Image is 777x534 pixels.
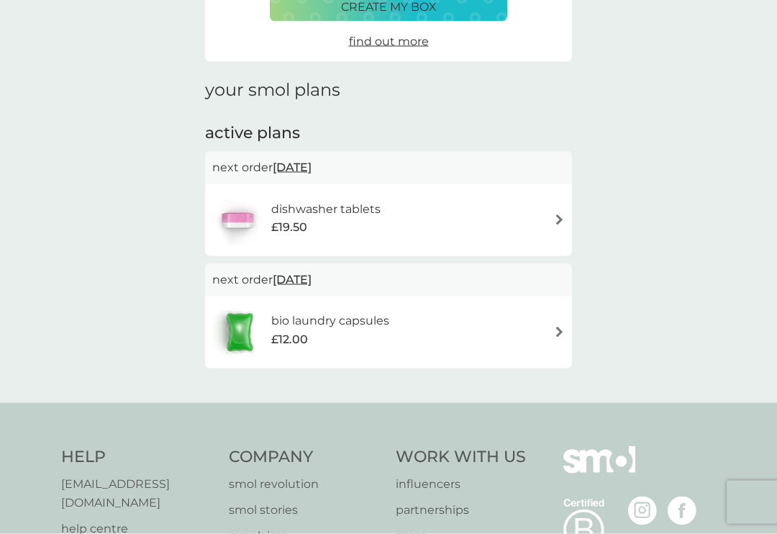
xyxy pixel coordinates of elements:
h6: bio laundry capsules [271,312,389,330]
p: next order [212,158,565,177]
span: £12.00 [271,330,308,349]
img: bio laundry capsules [212,307,267,358]
h4: Company [229,446,382,469]
a: find out more [349,32,429,51]
a: smol revolution [229,475,382,494]
p: next order [212,271,565,289]
img: visit the smol Facebook page [668,497,696,525]
h4: Work With Us [396,446,526,469]
img: smol [563,446,635,495]
a: influencers [396,475,526,494]
img: visit the smol Instagram page [628,497,657,525]
span: £19.50 [271,218,307,237]
span: find out more [349,35,429,48]
img: arrow right [554,327,565,338]
h2: active plans [205,122,572,145]
h1: your smol plans [205,80,572,101]
h6: dishwasher tablets [271,200,381,219]
span: [DATE] [273,266,312,294]
a: smol stories [229,501,382,520]
h4: Help [61,446,214,469]
a: partnerships [396,501,526,520]
img: arrow right [554,214,565,225]
span: [DATE] [273,153,312,181]
img: dishwasher tablets [212,195,263,245]
a: [EMAIL_ADDRESS][DOMAIN_NAME] [61,475,214,512]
